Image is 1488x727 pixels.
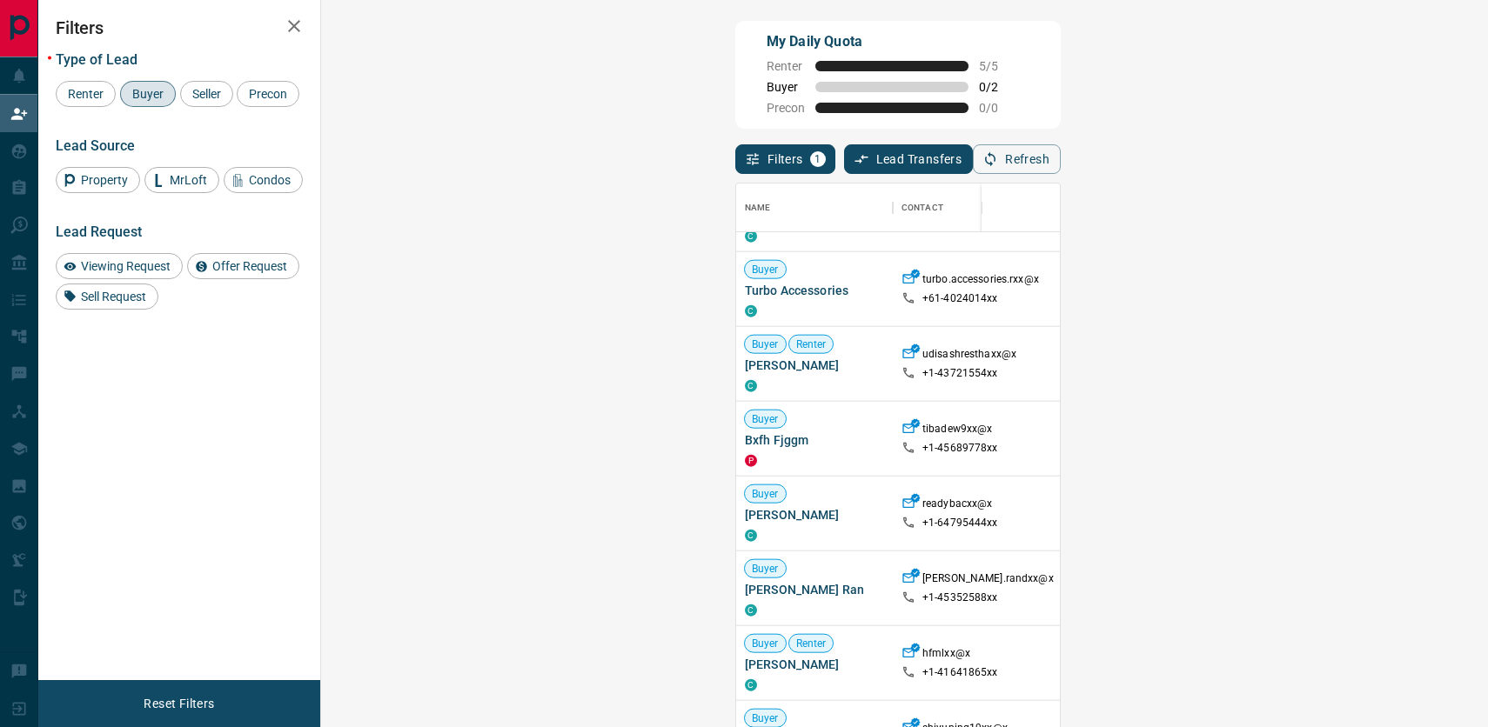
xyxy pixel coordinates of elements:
p: +1- 41641865xx [922,664,998,679]
button: Reset Filters [132,689,225,718]
p: turbo.accessories.rxx@x [922,272,1039,290]
div: Buyer [120,81,176,107]
span: Bxfh Fjggm [745,431,884,449]
div: Name [736,183,893,232]
span: [PERSON_NAME] [745,506,884,524]
span: Buyer [745,637,786,651]
span: Offer Request [206,259,293,273]
div: Contact [902,183,943,232]
span: [PERSON_NAME] [745,357,884,374]
span: Buyer [745,562,786,577]
div: Offer Request [187,253,299,279]
button: Lead Transfers [844,144,974,174]
p: readybacxx@x [922,497,993,515]
p: +1- 45352588xx [922,590,998,604]
p: hfmlxx@x [922,646,970,664]
p: +1- 64795444xx [922,515,998,530]
span: Buyer [745,711,786,726]
span: Precon [767,101,805,115]
div: Seller [180,81,233,107]
div: MrLoft [144,167,219,193]
span: Lead Request [56,223,142,240]
button: Filters1 [735,144,835,174]
p: udisashresthaxx@x [922,347,1016,365]
span: MrLoft [164,173,213,187]
div: condos.ca [745,678,757,690]
span: 0 / 2 [979,80,1017,94]
span: Sell Request [75,290,152,303]
span: 5 / 5 [979,59,1017,73]
span: 0 / 0 [979,101,1017,115]
div: condos.ca [745,604,757,616]
span: [PERSON_NAME] Ran [745,581,884,598]
span: Renter [62,87,110,101]
p: +1- 43721554xx [922,365,998,380]
span: Renter [789,637,834,651]
span: Lead Source [56,137,135,154]
div: Property [56,167,140,193]
span: Seller [186,87,227,101]
span: Buyer [745,337,786,352]
p: +61- 4024014xx [922,290,998,305]
div: condos.ca [745,230,757,242]
div: Contact [893,183,1032,232]
div: Sell Request [56,283,158,310]
div: Viewing Request [56,253,183,279]
div: Condos [224,167,303,193]
div: property.ca [745,454,757,466]
div: Precon [237,81,299,107]
p: +1- 45689778xx [922,440,998,455]
span: Buyer [745,487,786,502]
span: Property [75,173,134,187]
span: Renter [767,59,805,73]
span: Buyer [745,263,786,277]
span: Type of Lead [56,51,137,68]
span: Buyer [745,412,786,427]
span: Viewing Request [75,259,177,273]
span: Condos [243,173,297,187]
span: Turbo Accessories [745,282,884,299]
span: Buyer [767,80,805,94]
div: Name [745,183,771,232]
div: condos.ca [745,379,757,391]
p: tibadew9xx@x [922,422,993,440]
span: Renter [789,337,834,352]
h2: Filters [56,17,303,38]
span: Precon [243,87,293,101]
button: Refresh [973,144,1061,174]
span: 1 [812,153,824,165]
span: Buyer [126,87,170,101]
div: condos.ca [745,529,757,541]
p: My Daily Quota [767,31,1017,52]
span: [PERSON_NAME] [745,656,884,673]
div: condos.ca [745,304,757,317]
div: Renter [56,81,116,107]
p: [PERSON_NAME].randxx@x [922,571,1054,590]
